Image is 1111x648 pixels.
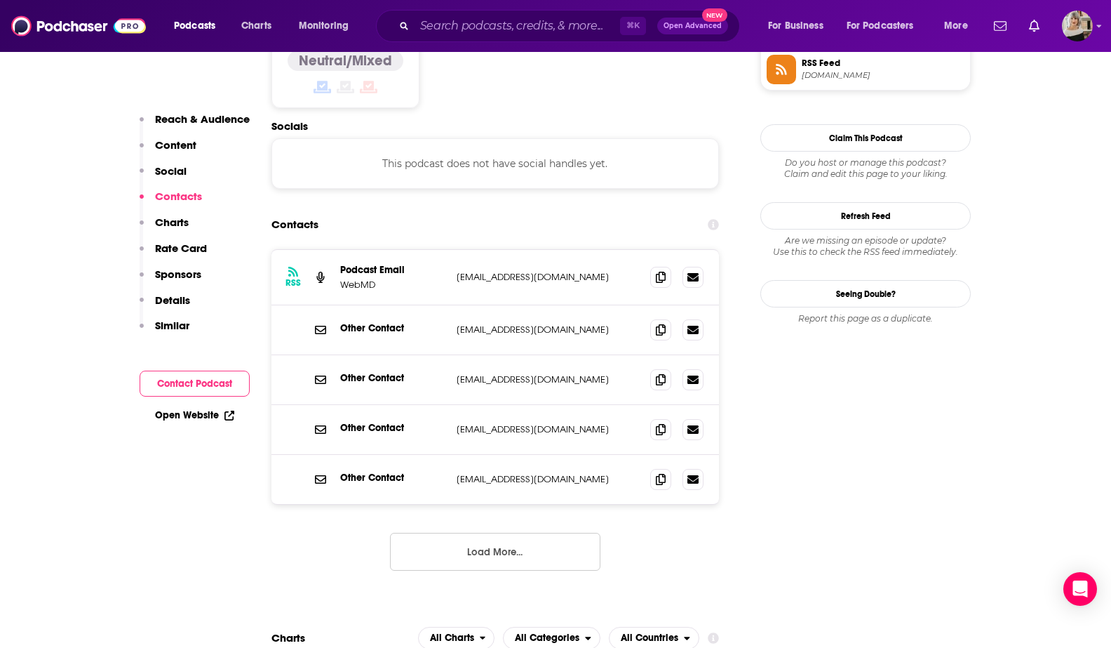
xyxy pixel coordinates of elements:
span: Podcasts [174,16,215,36]
button: Load More... [390,533,600,571]
p: Details [155,293,190,307]
div: Report this page as a duplicate. [760,313,971,324]
p: Rate Card [155,242,207,255]
p: Other Contact [340,422,445,434]
span: Charts [241,16,271,36]
img: Podchaser - Follow, Share and Rate Podcasts [11,13,146,39]
h2: Socials [271,119,719,133]
span: omnycontent.com [802,70,964,81]
h4: Neutral/Mixed [299,52,392,70]
a: Charts [232,15,280,37]
a: Show notifications dropdown [988,14,1012,38]
p: Social [155,164,187,178]
p: Podcast Email [340,264,445,276]
p: [EMAIL_ADDRESS][DOMAIN_NAME] [457,373,639,385]
p: Charts [155,216,189,229]
button: Social [140,164,187,190]
p: [EMAIL_ADDRESS][DOMAIN_NAME] [457,473,639,485]
button: Open AdvancedNew [657,18,728,34]
button: open menu [289,15,367,37]
a: Open Website [155,409,234,421]
span: ⌘ K [620,17,646,35]
p: Content [155,138,196,152]
p: Sponsors [155,267,201,281]
img: User Profile [1062,11,1093,41]
span: All Charts [430,633,474,643]
button: Contact Podcast [140,371,250,397]
a: RSS Feed[DOMAIN_NAME] [767,55,964,84]
button: Refresh Feed [760,202,971,230]
button: open menu [164,15,234,37]
span: Open Advanced [664,22,722,29]
h2: Charts [271,631,305,644]
a: Seeing Double? [760,280,971,308]
h3: RSS [285,277,301,289]
span: New [702,8,727,22]
span: Do you host or manage this podcast? [760,157,971,168]
input: Search podcasts, credits, & more... [415,15,620,37]
p: [EMAIL_ADDRESS][DOMAIN_NAME] [457,324,639,336]
p: WebMD [340,279,445,291]
button: Reach & Audience [140,112,250,138]
span: For Podcasters [847,16,914,36]
p: Other Contact [340,372,445,384]
span: More [944,16,968,36]
p: Reach & Audience [155,112,250,126]
span: For Business [768,16,823,36]
div: Open Intercom Messenger [1063,572,1097,606]
p: [EMAIL_ADDRESS][DOMAIN_NAME] [457,423,639,435]
span: RSS Feed [802,57,964,70]
span: All Categories [515,633,579,643]
span: All Countries [621,633,678,643]
p: Other Contact [340,322,445,334]
button: Charts [140,216,189,242]
button: Claim This Podcast [760,124,971,152]
button: open menu [934,15,985,37]
button: Details [140,293,190,319]
p: Contacts [155,190,202,203]
button: Rate Card [140,242,207,267]
button: Similar [140,319,189,345]
p: Similar [155,319,189,332]
a: Show notifications dropdown [1023,14,1045,38]
div: Search podcasts, credits, & more... [389,10,753,42]
button: Sponsors [140,267,201,293]
button: Show profile menu [1062,11,1093,41]
button: Contacts [140,190,202,216]
button: Content [140,138,196,164]
div: Claim and edit this page to your liking. [760,157,971,180]
div: Are we missing an episode or update? Use this to check the RSS feed immediately. [760,235,971,258]
p: [EMAIL_ADDRESS][DOMAIN_NAME] [457,271,639,283]
button: open menu [837,15,934,37]
h2: Contacts [271,211,318,238]
span: Monitoring [299,16,349,36]
p: Other Contact [340,472,445,484]
div: This podcast does not have social handles yet. [271,138,719,189]
button: open menu [758,15,841,37]
span: Logged in as angelabaggetta [1062,11,1093,41]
